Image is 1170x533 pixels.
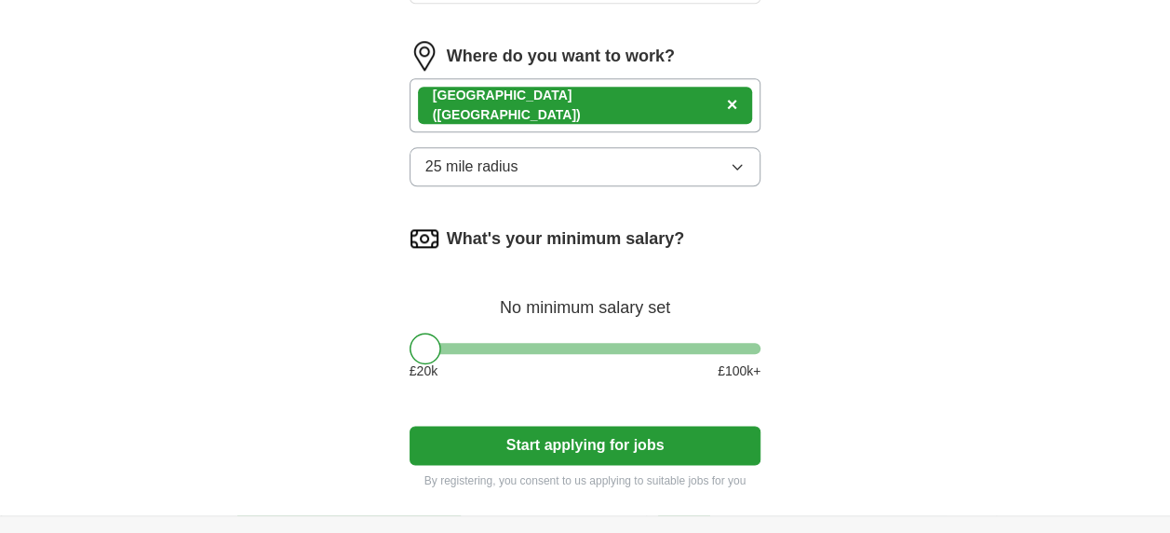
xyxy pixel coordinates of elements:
[410,41,439,71] img: location.png
[410,147,761,186] button: 25 mile radius
[447,44,675,69] label: Where do you want to work?
[727,91,738,119] button: ×
[433,107,581,122] span: ([GEOGRAPHIC_DATA])
[410,426,761,465] button: Start applying for jobs
[410,276,761,321] div: No minimum salary set
[727,94,738,115] span: ×
[447,226,684,252] label: What's your minimum salary?
[410,362,437,381] span: £ 20 k
[433,88,572,102] strong: [GEOGRAPHIC_DATA]
[718,362,760,381] span: £ 100 k+
[425,156,518,178] span: 25 mile radius
[410,472,761,489] p: By registering, you consent to us applying to suitable jobs for you
[410,224,439,253] img: salary.png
